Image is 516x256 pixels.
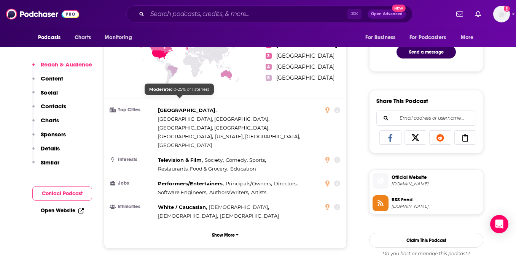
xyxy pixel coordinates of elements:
[41,145,60,152] p: Details
[405,130,427,145] a: Share on X/Twitter
[158,188,207,197] span: ,
[149,87,209,92] span: 10-25% of listeners
[32,145,60,159] button: Details
[41,75,63,82] p: Content
[158,106,217,115] span: ,
[158,107,215,113] span: [GEOGRAPHIC_DATA]
[158,157,202,163] span: Television & Film
[32,89,58,103] button: Social
[455,30,483,45] button: open menu
[397,46,456,58] button: Send a message
[32,61,92,75] button: Reach & Audience
[347,9,362,19] span: ⌘ K
[70,30,96,45] a: Charts
[41,61,92,68] p: Reach & Audience
[158,164,228,173] span: ,
[41,207,84,214] a: Open Website
[158,142,212,148] span: [GEOGRAPHIC_DATA]
[209,189,248,195] span: Authors/Writers
[41,117,59,124] p: Charts
[379,130,401,145] a: Share on Facebook
[392,196,480,203] span: RSS Feed
[249,156,266,164] span: ,
[249,157,265,163] span: Sports
[266,64,272,70] span: 4
[226,156,248,164] span: ,
[158,123,269,132] span: ,
[360,30,405,45] button: open menu
[110,181,155,186] h3: Jobs
[149,87,172,92] b: Moderate:
[158,203,207,212] span: ,
[373,173,480,189] a: Official Website[DOMAIN_NAME]
[490,215,508,233] div: Open Intercom Messenger
[32,131,66,145] button: Sponsors
[32,159,59,173] button: Similar
[276,63,334,70] span: [GEOGRAPHIC_DATA]
[41,131,66,138] p: Sponsors
[158,179,224,188] span: ,
[376,111,476,126] div: Search followers
[32,75,63,89] button: Content
[158,115,269,123] span: ,
[110,228,340,242] button: Show More
[33,30,70,45] button: open menu
[126,5,412,23] div: Search podcasts, credits, & more...
[493,6,510,22] img: User Profile
[369,233,483,248] button: Claim This Podcast
[209,204,268,210] span: [DEMOGRAPHIC_DATA]
[41,89,58,96] p: Social
[392,174,480,181] span: Official Website
[209,203,269,212] span: ,
[41,103,66,110] p: Contacts
[32,186,92,201] button: Contact Podcast
[158,189,206,195] span: Software Engineers
[493,6,510,22] span: Logged in as jerryparshall
[226,157,247,163] span: Comedy
[383,111,470,125] input: Email address or username...
[461,32,474,43] span: More
[32,103,66,117] button: Contacts
[158,166,227,172] span: Restaurants, Food & Grocery
[158,180,223,186] span: Performers/Entertainers
[212,232,235,238] p: Show More
[429,130,451,145] a: Share on Reddit
[205,157,223,163] span: Society
[158,212,218,220] span: ,
[209,188,249,197] span: ,
[392,204,480,209] span: audioboom.com
[105,32,132,43] span: Monitoring
[226,180,271,186] span: Principals/Owners
[158,125,268,131] span: [GEOGRAPHIC_DATA], [GEOGRAPHIC_DATA]
[158,116,268,122] span: [GEOGRAPHIC_DATA], [GEOGRAPHIC_DATA]
[365,32,395,43] span: For Business
[6,7,79,21] img: Podchaser - Follow, Share and Rate Podcasts
[274,179,298,188] span: ,
[110,204,155,209] h3: Ethnicities
[504,6,510,12] svg: Add a profile image
[147,8,347,20] input: Search podcasts, credits, & more...
[376,97,428,104] h3: Share This Podcast
[274,180,296,186] span: Directors
[368,9,406,19] button: Open AdvancedNew
[276,74,334,81] span: [GEOGRAPHIC_DATA]
[226,179,272,188] span: ,
[266,75,272,81] span: 5
[251,189,266,195] span: Artists
[158,132,213,141] span: ,
[493,6,510,22] button: Show profile menu
[158,133,212,139] span: [GEOGRAPHIC_DATA]
[158,156,203,164] span: ,
[392,181,480,187] span: audioboom.com
[215,132,300,141] span: ,
[215,133,299,139] span: [US_STATE], [GEOGRAPHIC_DATA]
[75,32,91,43] span: Charts
[32,117,59,131] button: Charts
[205,156,224,164] span: ,
[266,53,272,59] span: 3
[41,159,59,166] p: Similar
[405,30,457,45] button: open menu
[110,107,155,112] h3: Top Cities
[158,213,217,219] span: [DEMOGRAPHIC_DATA]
